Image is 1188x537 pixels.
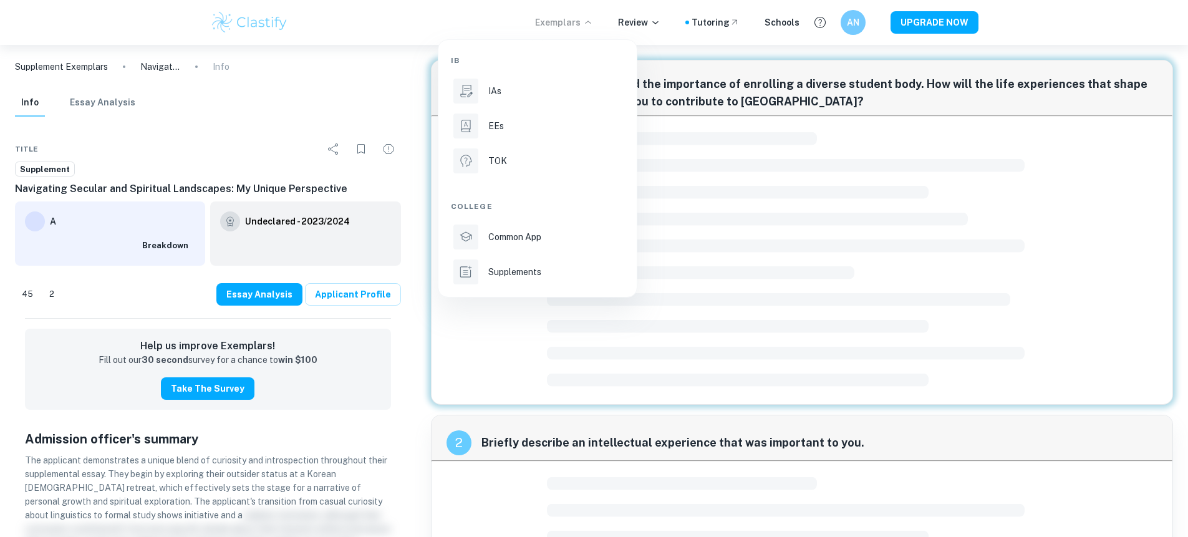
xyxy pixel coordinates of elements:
[451,201,493,212] span: College
[488,230,541,244] p: Common App
[488,84,501,98] p: IAs
[451,55,460,66] span: IB
[451,76,624,106] a: IAs
[451,146,624,176] a: TOK
[488,265,541,279] p: Supplements
[451,111,624,141] a: EEs
[488,154,507,168] p: TOK
[451,257,624,287] a: Supplements
[451,222,624,252] a: Common App
[488,119,504,133] p: EEs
